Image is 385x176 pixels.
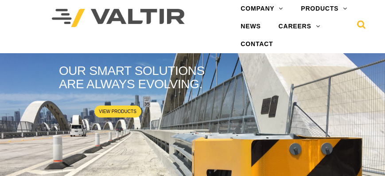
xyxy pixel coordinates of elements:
img: Valtir [52,9,185,27]
rs-layer: OUR SMART SOLUTIONS ARE ALWAYS EVOLVING. [59,64,218,91]
a: CONTACT [232,35,282,53]
a: VIEW PRODUCTS [94,106,141,117]
a: CAREERS [270,18,329,35]
a: NEWS [232,18,269,35]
